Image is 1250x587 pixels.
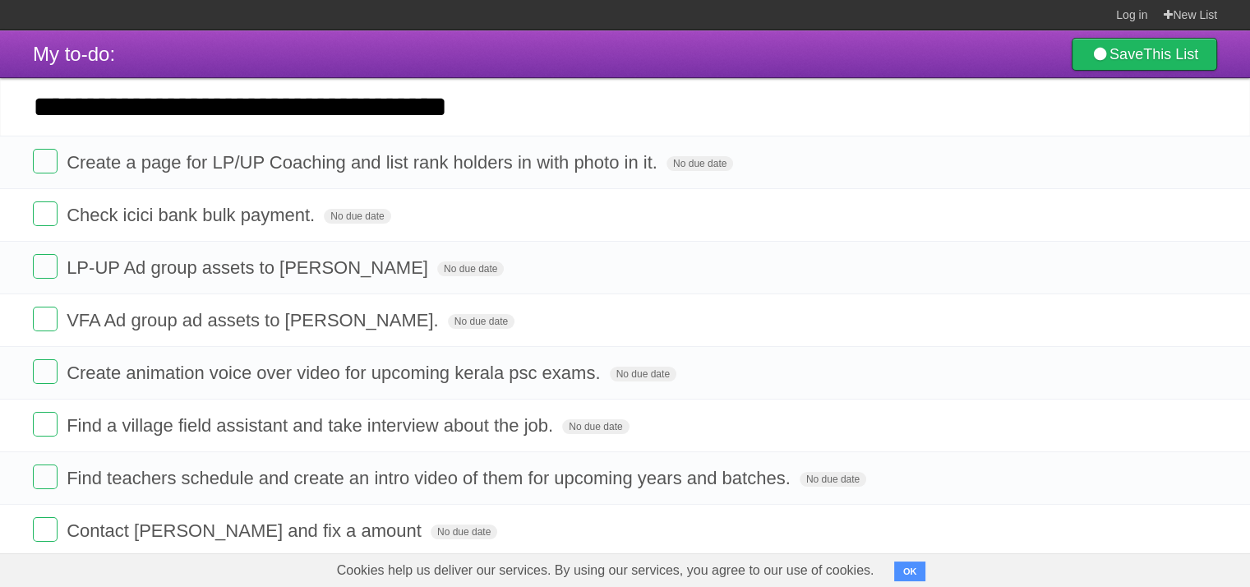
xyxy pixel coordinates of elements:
[448,314,514,329] span: No due date
[33,254,58,279] label: Done
[33,307,58,331] label: Done
[610,367,676,381] span: No due date
[431,525,497,539] span: No due date
[67,468,795,488] span: Find teachers schedule and create an intro video of them for upcoming years and batches.
[1072,38,1217,71] a: SaveThis List
[1143,46,1198,62] b: This List
[33,517,58,542] label: Done
[67,152,662,173] span: Create a page for LP/UP Coaching and list rank holders in with photo in it.
[67,520,426,541] span: Contact [PERSON_NAME] and fix a amount
[67,415,557,436] span: Find a village field assistant and take interview about the job.
[894,562,926,581] button: OK
[321,554,891,587] span: Cookies help us deliver our services. By using our services, you agree to our use of cookies.
[33,201,58,226] label: Done
[33,359,58,384] label: Done
[33,43,115,65] span: My to-do:
[33,149,58,173] label: Done
[437,261,504,276] span: No due date
[33,412,58,437] label: Done
[67,257,432,278] span: LP-UP Ad group assets to [PERSON_NAME]
[324,209,390,224] span: No due date
[800,472,866,487] span: No due date
[667,156,733,171] span: No due date
[67,310,442,330] span: VFA Ad group ad assets to [PERSON_NAME].
[33,465,58,489] label: Done
[67,363,604,383] span: Create animation voice over video for upcoming kerala psc exams.
[67,205,319,225] span: Check icici bank bulk payment.
[562,419,629,434] span: No due date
